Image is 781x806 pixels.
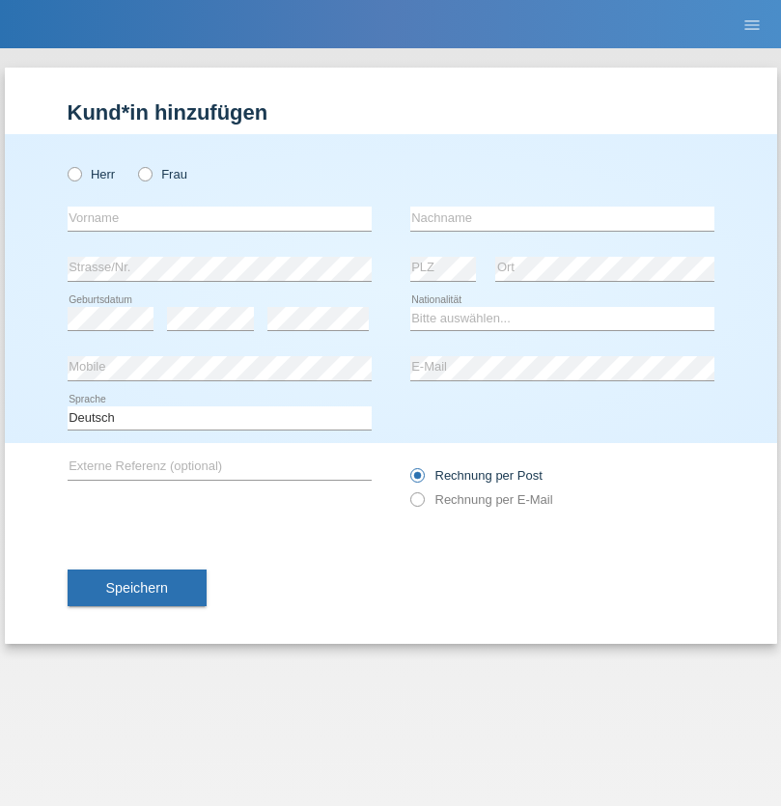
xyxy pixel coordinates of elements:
input: Rechnung per Post [410,468,423,492]
label: Herr [68,167,116,181]
h1: Kund*in hinzufügen [68,100,714,125]
input: Frau [138,167,151,180]
label: Frau [138,167,187,181]
span: Speichern [106,580,168,596]
input: Herr [68,167,80,180]
label: Rechnung per E-Mail [410,492,553,507]
input: Rechnung per E-Mail [410,492,423,516]
i: menu [742,15,762,35]
button: Speichern [68,570,207,606]
label: Rechnung per Post [410,468,543,483]
a: menu [733,18,771,30]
